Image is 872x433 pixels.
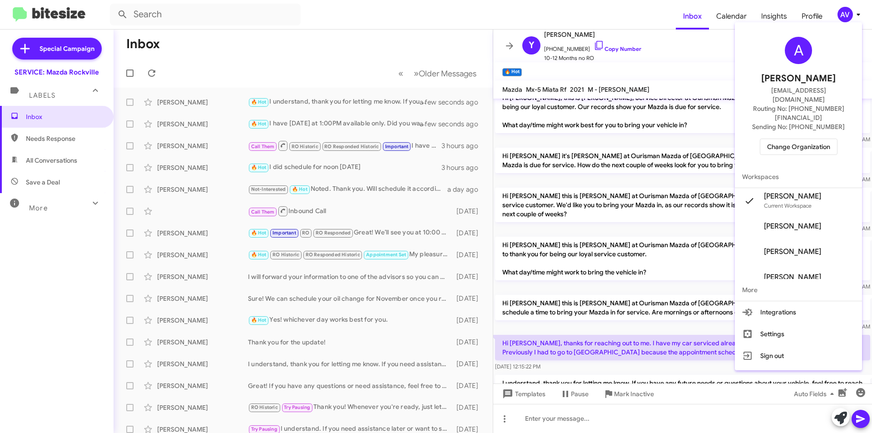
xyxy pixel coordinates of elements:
button: Sign out [735,345,862,367]
span: [PERSON_NAME] [764,222,821,231]
span: [EMAIL_ADDRESS][DOMAIN_NAME] [746,86,851,104]
span: [PERSON_NAME] [764,273,821,282]
span: [PERSON_NAME] [761,71,836,86]
button: Change Organization [760,139,837,155]
span: Sending No: [PHONE_NUMBER] [752,122,845,131]
span: [PERSON_NAME] [764,192,821,201]
div: A [785,37,812,64]
button: Integrations [735,301,862,323]
span: Routing No: [PHONE_NUMBER][FINANCIAL_ID] [746,104,851,122]
span: More [735,279,862,301]
span: Workspaces [735,166,862,188]
button: Settings [735,323,862,345]
span: [PERSON_NAME] [764,247,821,256]
span: Change Organization [767,139,830,154]
span: Current Workspace [764,202,812,209]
